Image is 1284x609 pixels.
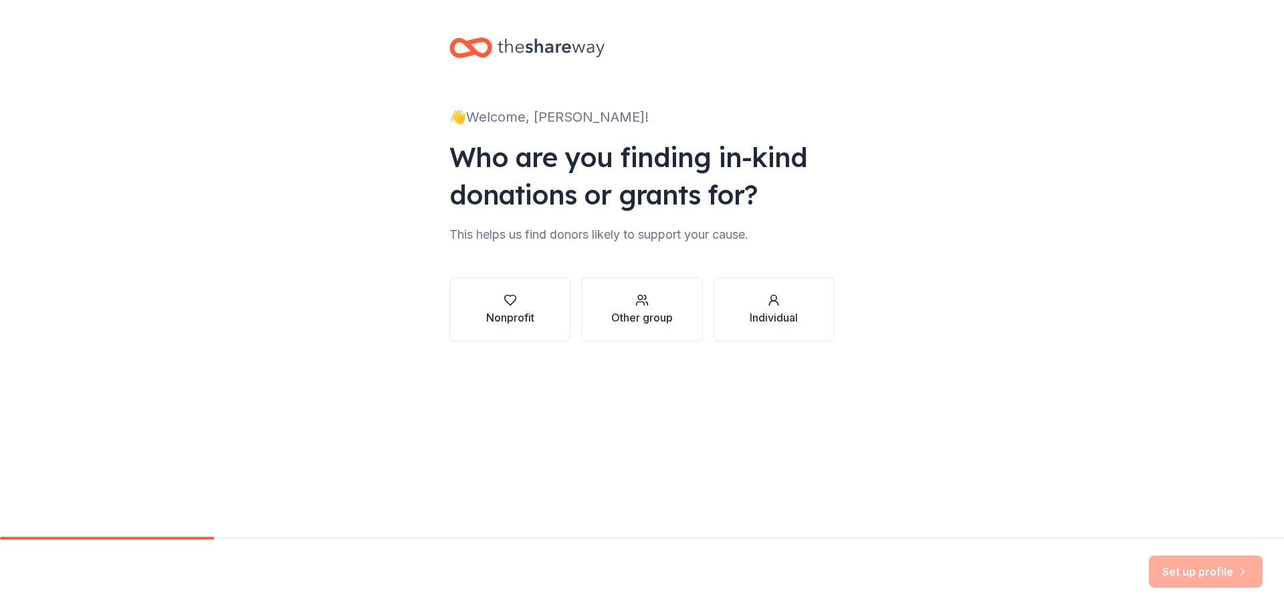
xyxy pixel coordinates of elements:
div: Nonprofit [486,310,534,326]
div: This helps us find donors likely to support your cause. [449,224,835,245]
div: Other group [611,310,673,326]
div: Individual [750,310,798,326]
button: Individual [714,277,835,342]
div: Who are you finding in-kind donations or grants for? [449,138,835,213]
div: 👋 Welcome, [PERSON_NAME]! [449,106,835,128]
button: Nonprofit [449,277,570,342]
button: Other group [581,277,702,342]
